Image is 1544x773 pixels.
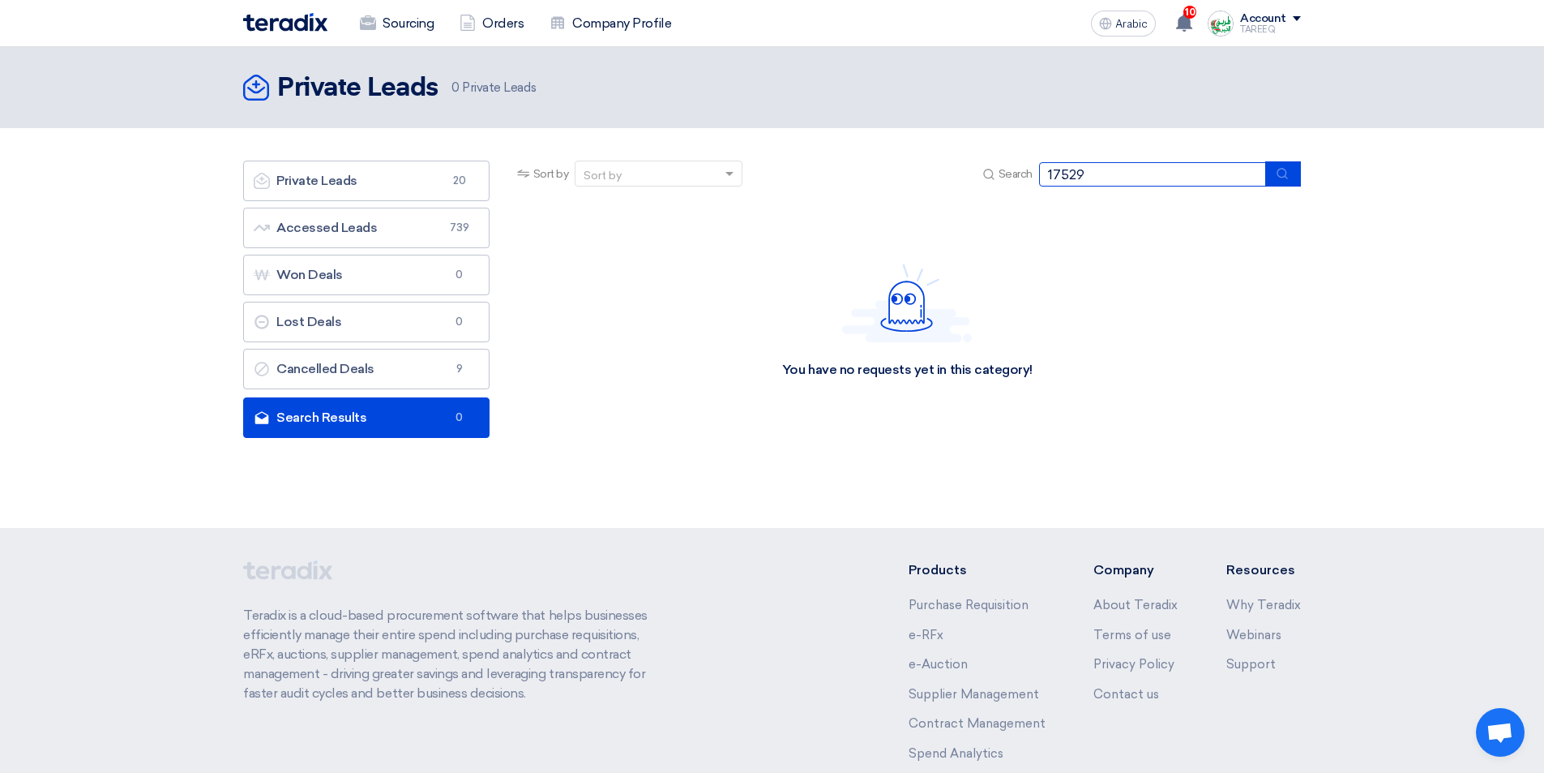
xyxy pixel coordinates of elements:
font: 10 [1185,6,1195,18]
a: Open chat [1476,708,1525,757]
font: 20 [453,174,465,187]
font: Sort by [584,169,622,183]
a: Purchase Requisition [909,598,1029,612]
font: Sort by [533,167,569,181]
font: Accessed Leads [276,220,377,235]
a: Spend Analytics [909,746,1003,761]
font: Cancelled Deals [276,361,374,376]
img: Screenshot___1727703618088.png [1208,11,1234,37]
font: 0 [451,80,460,95]
button: Arabic [1091,11,1156,37]
font: Company [1093,562,1154,578]
font: Private Leads [277,75,438,101]
font: You have no requests yet in this category! [782,362,1033,377]
font: Private Leads [276,173,357,188]
font: Company Profile [572,15,671,31]
font: Orders [482,15,524,31]
font: Sourcing [383,15,434,31]
a: Terms of use [1093,628,1171,642]
font: Won Deals [276,267,343,282]
a: Contract Management [909,716,1046,731]
font: Search [999,167,1033,181]
a: Lost Deals0 [243,302,490,342]
a: Supplier Management [909,687,1039,702]
img: Teradix logo [243,13,327,32]
font: Lost Deals [276,314,341,329]
a: Search Results0 [243,397,490,438]
a: Orders [447,6,537,41]
a: e-Auction [909,657,968,672]
font: Teradix is a cloud-based procurement software that helps businesses efficiently manage their enti... [243,608,648,701]
font: 9 [456,363,463,375]
font: Account [1240,11,1286,25]
font: 0 [456,411,463,423]
a: e-RFx [909,628,943,642]
font: 739 [450,221,468,234]
a: Accessed Leads739 [243,208,490,248]
input: Search by title or reference number [1039,162,1266,187]
font: TAREEQ [1240,24,1275,35]
a: Contact us [1093,687,1159,702]
img: Hello [842,264,972,342]
a: Cancelled Deals9 [243,349,490,389]
a: Private Leads20 [243,161,490,201]
a: Why Teradix [1226,598,1301,612]
font: Arabic [1115,17,1148,31]
a: Sourcing [347,6,447,41]
a: About Teradix [1093,598,1178,612]
font: 0 [456,268,463,281]
a: Webinars [1226,628,1281,642]
font: Private Leads [462,80,536,95]
font: 0 [456,316,463,328]
font: Resources [1226,562,1295,578]
font: Products [909,562,967,578]
a: Privacy Policy [1093,657,1174,672]
a: Won Deals0 [243,255,490,295]
font: Search Results [276,410,366,425]
a: Support [1226,657,1276,672]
